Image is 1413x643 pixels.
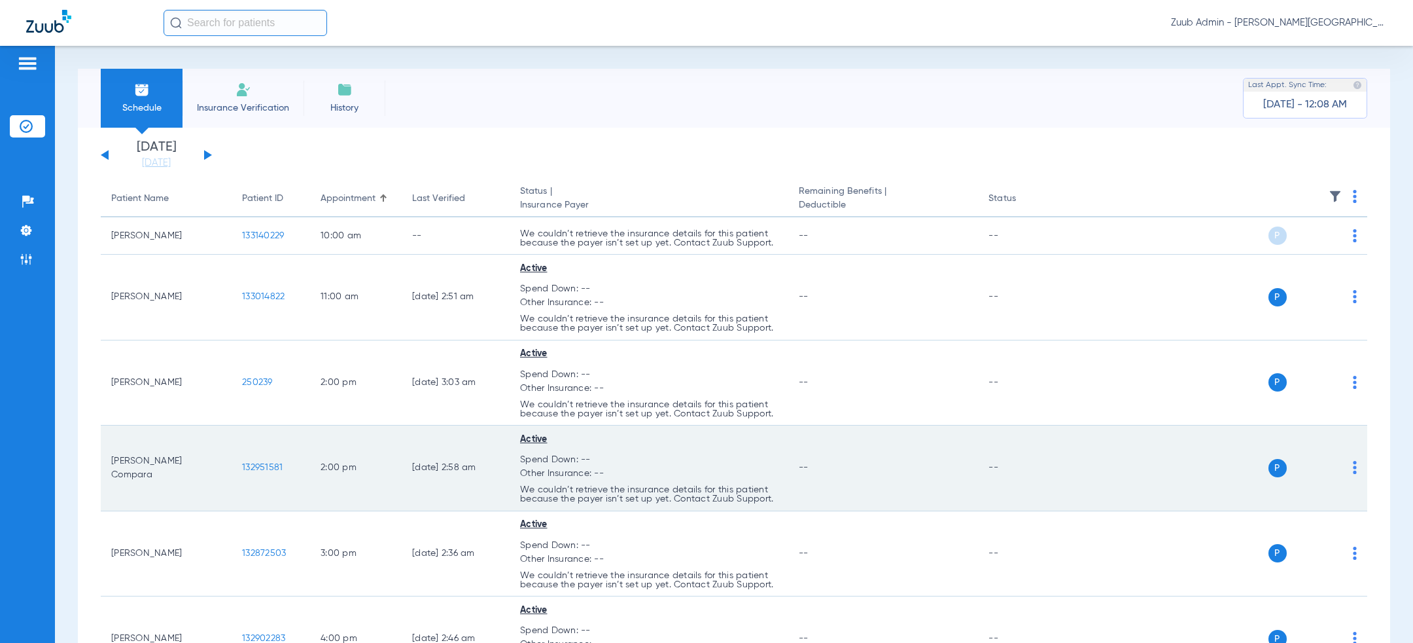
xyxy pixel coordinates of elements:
[978,511,1066,597] td: --
[1268,288,1287,306] span: P
[26,10,71,33] img: Zuub Logo
[1348,580,1413,643] iframe: Chat Widget
[520,262,778,276] div: Active
[1268,459,1287,477] span: P
[101,255,232,340] td: [PERSON_NAME]
[402,426,510,511] td: [DATE] 2:58 AM
[310,511,402,597] td: 3:00 PM
[321,192,391,206] div: Appointment
[1353,461,1357,474] img: group-dot-blue.svg
[520,282,778,296] span: Spend Down: --
[235,82,251,98] img: Manual Insurance Verification
[1353,290,1357,303] img: group-dot-blue.svg
[799,549,809,558] span: --
[310,255,402,340] td: 11:00 AM
[520,433,778,447] div: Active
[310,340,402,426] td: 2:00 PM
[402,511,510,597] td: [DATE] 2:36 AM
[170,17,182,29] img: Search Icon
[242,231,284,240] span: 133140229
[1329,190,1342,203] img: filter.svg
[17,56,38,71] img: hamburger-icon
[1171,16,1387,29] span: Zuub Admin - [PERSON_NAME][GEOGRAPHIC_DATA] - [GEOGRAPHIC_DATA]
[799,292,809,301] span: --
[402,340,510,426] td: [DATE] 3:03 AM
[402,217,510,255] td: --
[788,181,978,217] th: Remaining Benefits |
[520,539,778,553] span: Spend Down: --
[520,485,778,504] p: We couldn’t retrieve the insurance details for this patient because the payer isn’t set up yet. C...
[520,314,778,333] p: We couldn’t retrieve the insurance details for this patient because the payer isn’t set up yet. C...
[402,255,510,340] td: [DATE] 2:51 AM
[242,192,300,206] div: Patient ID
[1268,373,1287,392] span: P
[101,511,232,597] td: [PERSON_NAME]
[321,192,375,206] div: Appointment
[1263,98,1347,111] span: [DATE] - 12:08 AM
[101,217,232,255] td: [PERSON_NAME]
[978,340,1066,426] td: --
[799,198,968,212] span: Deductible
[1353,81,1362,90] img: last sync help info
[1353,229,1357,242] img: group-dot-blue.svg
[412,192,465,206] div: Last Verified
[101,426,232,511] td: [PERSON_NAME] Compara
[117,156,196,170] a: [DATE]
[520,453,778,467] span: Spend Down: --
[111,101,173,115] span: Schedule
[134,82,150,98] img: Schedule
[520,229,778,248] p: We couldn’t retrieve the insurance details for this patient because the payer isn’t set up yet. C...
[117,141,196,170] li: [DATE]
[799,378,809,387] span: --
[978,181,1066,217] th: Status
[978,255,1066,340] td: --
[1248,79,1327,92] span: Last Appt. Sync Time:
[111,192,169,206] div: Patient Name
[1268,544,1287,562] span: P
[520,553,778,566] span: Other Insurance: --
[520,198,778,212] span: Insurance Payer
[520,400,778,418] p: We couldn’t retrieve the insurance details for this patient because the payer isn’t set up yet. C...
[520,296,778,310] span: Other Insurance: --
[242,192,283,206] div: Patient ID
[520,624,778,638] span: Spend Down: --
[310,426,402,511] td: 2:00 PM
[520,368,778,382] span: Spend Down: --
[1268,227,1287,245] span: P
[242,549,286,558] span: 132872503
[520,467,778,481] span: Other Insurance: --
[799,463,809,472] span: --
[520,604,778,617] div: Active
[1353,547,1357,560] img: group-dot-blue.svg
[164,10,327,36] input: Search for patients
[101,340,232,426] td: [PERSON_NAME]
[192,101,294,115] span: Insurance Verification
[510,181,788,217] th: Status |
[242,463,283,472] span: 132951581
[978,426,1066,511] td: --
[242,292,285,301] span: 133014822
[111,192,221,206] div: Patient Name
[978,217,1066,255] td: --
[1353,190,1357,203] img: group-dot-blue.svg
[799,634,809,643] span: --
[799,231,809,240] span: --
[520,382,778,395] span: Other Insurance: --
[313,101,375,115] span: History
[520,347,778,361] div: Active
[1353,376,1357,389] img: group-dot-blue.svg
[310,217,402,255] td: 10:00 AM
[520,518,778,532] div: Active
[412,192,499,206] div: Last Verified
[242,378,273,387] span: 250239
[520,571,778,589] p: We couldn’t retrieve the insurance details for this patient because the payer isn’t set up yet. C...
[242,634,285,643] span: 132902283
[337,82,353,98] img: History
